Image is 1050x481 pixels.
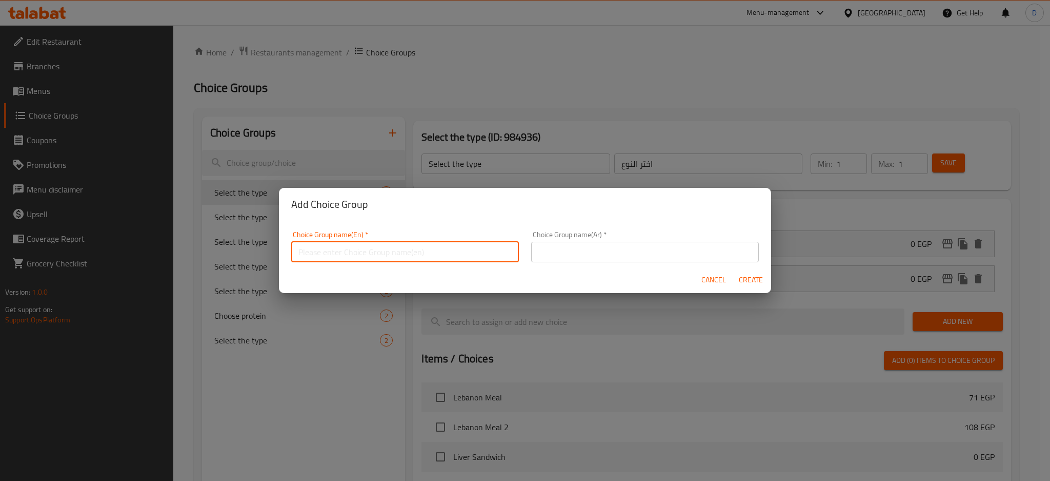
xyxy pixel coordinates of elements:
[697,271,730,290] button: Cancel
[291,242,519,262] input: Please enter Choice Group name(en)
[43,449,110,459] div: Item created successfully
[531,242,759,262] input: Please enter Choice Group name(ar)
[734,271,767,290] button: Create
[738,274,763,286] span: Create
[291,196,759,213] h2: Add Choice Group
[701,274,726,286] span: Cancel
